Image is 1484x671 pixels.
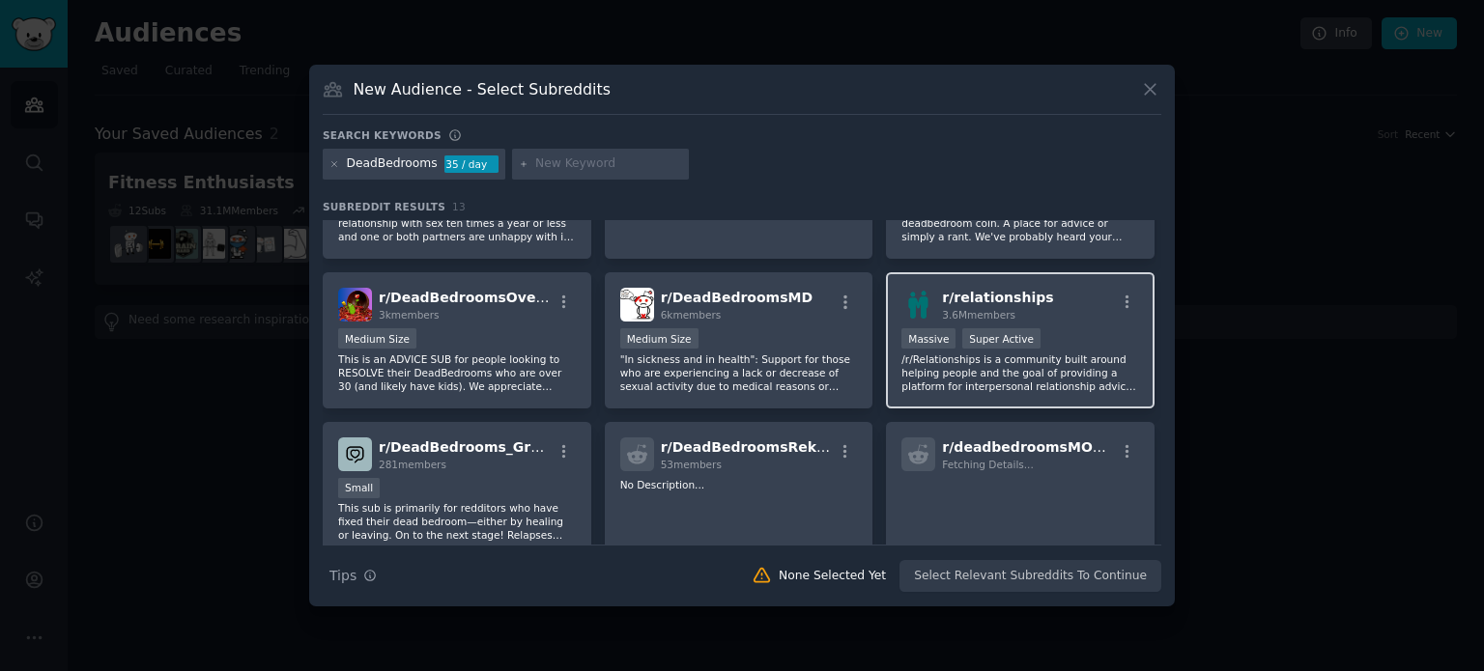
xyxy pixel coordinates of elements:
[942,459,1033,470] span: Fetching Details...
[379,459,446,470] span: 281 members
[901,203,1139,243] p: A community for both sides of the deadbedroom coin. A place for advice or simply a rant. We've pr...
[338,352,576,393] p: This is an ADVICE SUB for people looking to RESOLVE their DeadBedrooms who are over 30 (and likel...
[323,128,442,142] h3: Search keywords
[379,439,557,455] span: r/ DeadBedrooms_Grads
[338,437,372,471] img: DeadBedrooms_Grads
[661,459,722,470] span: 53 members
[535,155,682,173] input: New Keyword
[444,155,499,173] div: 35 / day
[329,566,357,586] span: Tips
[347,155,438,173] div: DeadBedrooms
[354,79,611,99] h3: New Audience - Select Subreddits
[323,200,445,213] span: Subreddit Results
[379,309,440,321] span: 3k members
[661,309,722,321] span: 6k members
[323,559,384,593] button: Tips
[620,288,654,322] img: DeadBedroomsMD
[338,288,372,322] img: DeadBedroomsOver30
[901,352,1139,393] p: /r/Relationships is a community built around helping people and the goal of providing a platform ...
[620,478,858,491] p: No Description...
[942,439,1139,455] span: r/ deadbedroomsMODzone
[901,328,956,349] div: Massive
[338,203,576,243] p: Support group for Redditors who are in a relationship with sex ten times a year or less and one o...
[338,328,416,349] div: Medium Size
[338,478,380,498] div: Small
[452,201,466,212] span: 13
[942,290,1053,305] span: r/ relationships
[661,439,865,455] span: r/ DeadBedroomsRekindled
[661,290,813,305] span: r/ DeadBedroomsMD
[779,568,886,585] div: None Selected Yet
[942,309,1015,321] span: 3.6M members
[962,328,1041,349] div: Super Active
[901,288,935,322] img: relationships
[620,328,699,349] div: Medium Size
[379,290,561,305] span: r/ DeadBedroomsOver30
[620,352,858,393] p: "In sickness and in health": Support for those who are experiencing a lack or decrease of sexual ...
[338,501,576,542] p: This sub is primarily for redditors who have fixed their dead bedroom—either by healing or leavin...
